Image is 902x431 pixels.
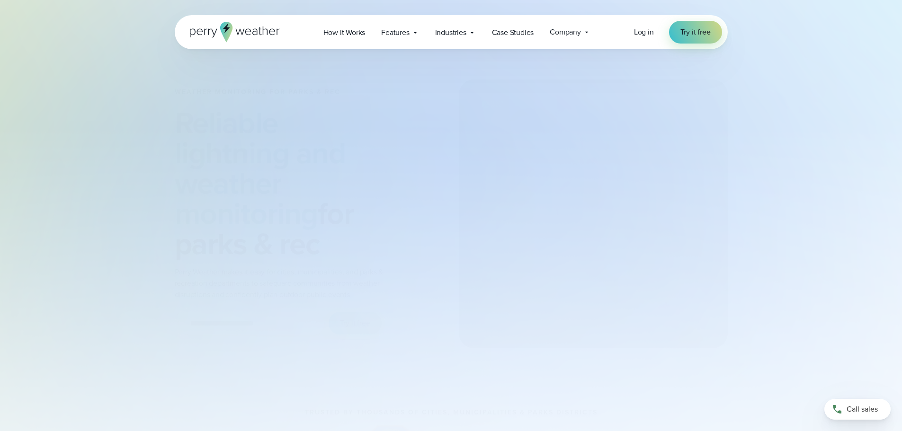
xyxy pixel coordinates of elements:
[492,27,534,38] span: Case Studies
[847,404,878,415] span: Call sales
[381,27,409,38] span: Features
[634,26,654,37] span: Log in
[824,399,891,420] a: Call sales
[680,26,711,38] span: Try it free
[634,26,654,38] a: Log in
[315,23,374,42] a: How it Works
[550,26,581,38] span: Company
[435,27,466,38] span: Industries
[323,27,366,38] span: How it Works
[484,23,542,42] a: Case Studies
[669,21,722,44] a: Try it free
